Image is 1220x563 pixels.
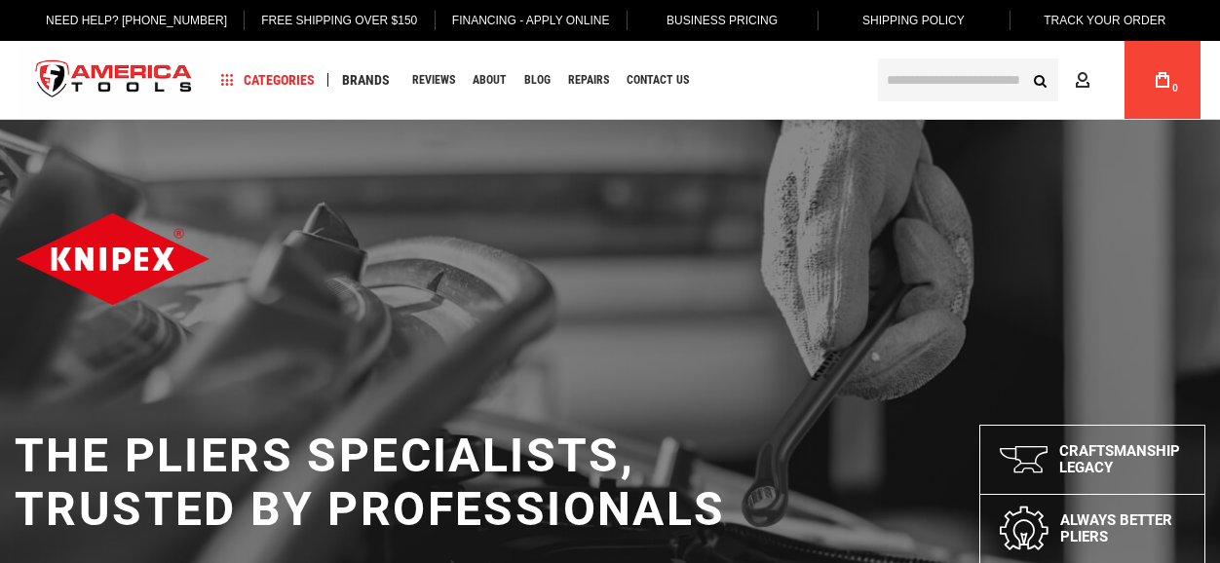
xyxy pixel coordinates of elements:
[15,211,210,307] img: Knipex logo
[1060,512,1185,545] p: Always better pliers
[559,67,618,94] a: Repairs
[342,73,390,87] span: Brands
[19,44,209,117] a: store logo
[524,74,551,86] span: Blog
[627,74,689,86] span: Contact Us
[221,73,315,87] span: Categories
[212,67,324,94] a: Categories
[568,74,609,86] span: Repairs
[618,67,698,94] a: Contact Us
[403,67,464,94] a: Reviews
[19,44,209,117] img: America Tools
[464,67,515,94] a: About
[15,429,726,536] h1: The Pliers Specialists, Trusted by Professionals
[473,74,507,86] span: About
[1059,443,1185,476] p: Craftsmanship Legacy
[1172,83,1178,94] span: 0
[515,67,559,94] a: Blog
[862,14,965,27] span: Shipping Policy
[412,74,455,86] span: Reviews
[1144,41,1181,119] a: 0
[333,67,399,94] a: Brands
[1021,61,1058,98] button: Search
